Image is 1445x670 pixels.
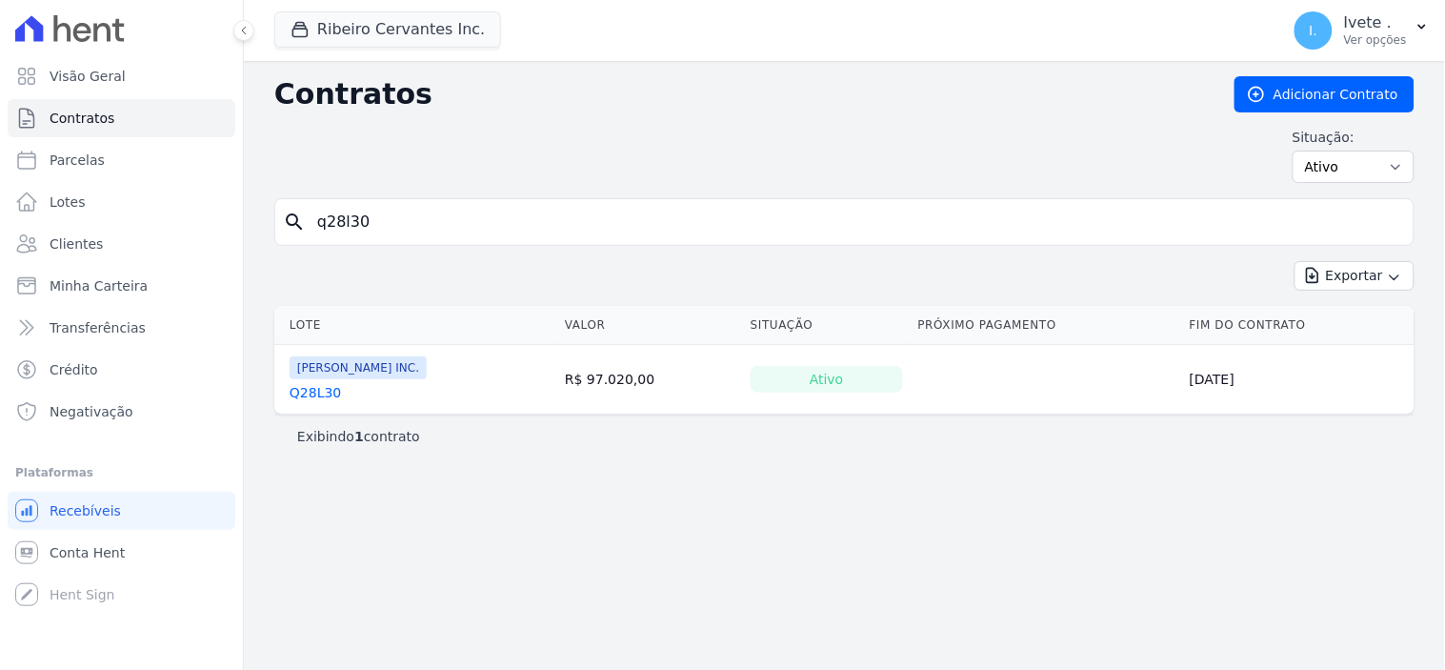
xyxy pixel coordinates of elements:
a: Crédito [8,351,235,389]
span: Conta Hent [50,543,125,562]
span: Visão Geral [50,67,126,86]
span: Negativação [50,402,133,421]
th: Fim do Contrato [1182,306,1415,345]
input: Buscar por nome do lote [306,203,1406,241]
a: Contratos [8,99,235,137]
p: Exibindo contrato [297,427,420,446]
a: Recebíveis [8,492,235,530]
p: Ver opções [1344,32,1407,48]
div: Plataformas [15,461,228,484]
th: Valor [557,306,743,345]
button: I. Ivete . Ver opções [1279,4,1445,57]
label: Situação: [1293,128,1415,147]
a: Transferências [8,309,235,347]
a: Parcelas [8,141,235,179]
a: Adicionar Contrato [1234,76,1415,112]
b: 1 [354,429,364,444]
a: Clientes [8,225,235,263]
a: Minha Carteira [8,267,235,305]
span: Transferências [50,318,146,337]
span: Crédito [50,360,98,379]
a: Visão Geral [8,57,235,95]
a: Negativação [8,393,235,431]
span: Contratos [50,109,114,128]
a: Conta Hent [8,534,235,572]
td: R$ 97.020,00 [557,345,743,415]
a: Lotes [8,183,235,221]
h2: Contratos [274,77,1204,112]
span: Clientes [50,234,103,254]
p: Ivete . [1344,13,1407,32]
th: Situação [743,306,911,345]
span: Recebíveis [50,501,121,520]
th: Próximo Pagamento [911,306,1182,345]
span: Minha Carteira [50,276,148,295]
button: Exportar [1294,261,1415,291]
span: [PERSON_NAME] INC. [290,356,427,379]
td: [DATE] [1182,345,1415,415]
button: Ribeiro Cervantes Inc. [274,11,501,48]
div: Ativo [751,366,903,393]
span: Lotes [50,193,86,212]
i: search [283,211,306,233]
a: Q28L30 [290,383,341,402]
span: I. [1310,24,1318,37]
span: Parcelas [50,151,105,170]
th: Lote [274,306,557,345]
